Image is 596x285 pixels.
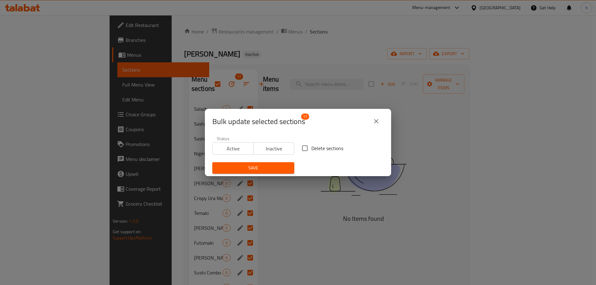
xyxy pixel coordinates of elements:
button: Active [212,142,254,155]
span: Inactive [256,144,292,153]
span: Active [215,144,251,153]
span: Delete sections [311,145,343,152]
span: Save [217,164,289,172]
button: Inactive [253,142,295,155]
button: close [369,114,384,129]
button: Save [212,162,294,174]
span: 17 [301,114,309,120]
span: Selected section count [212,117,305,127]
